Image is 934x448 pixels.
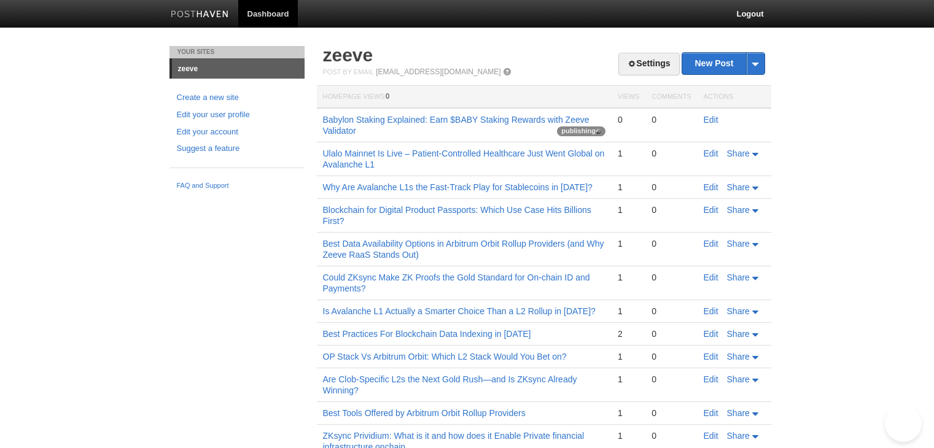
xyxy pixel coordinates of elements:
[618,182,639,193] div: 1
[177,91,297,104] a: Create a new site
[323,68,374,75] span: Post by Email
[177,109,297,122] a: Edit your user profile
[323,329,531,339] a: Best Practices For Blockchain Data Indexing in [DATE]
[618,430,639,441] div: 1
[652,272,691,283] div: 0
[704,149,718,158] a: Edit
[704,306,718,316] a: Edit
[618,53,679,75] a: Settings
[618,272,639,283] div: 1
[652,204,691,215] div: 0
[386,92,390,101] span: 0
[704,408,718,418] a: Edit
[323,352,567,361] a: OP Stack Vs Arbitrum Orbit: Which L2 Stack Would You Bet on?
[645,86,697,109] th: Comments
[557,126,605,136] span: publishing
[704,272,718,282] a: Edit
[727,352,750,361] span: Share
[169,46,305,58] li: Your Sites
[652,328,691,339] div: 0
[704,239,718,249] a: Edit
[704,431,718,441] a: Edit
[727,182,750,192] span: Share
[323,149,605,169] a: Ulalo Mainnet Is Live – Patient-Controlled Healthcare Just Went Global on Avalanche L1
[618,204,639,215] div: 1
[652,114,691,125] div: 0
[323,374,577,395] a: Are Clob-Specific L2s the Next Gold Rush—and Is ZKsync Already Winning?
[323,45,373,65] a: zeeve
[727,239,750,249] span: Share
[727,149,750,158] span: Share
[172,59,305,79] a: zeeve
[727,272,750,282] span: Share
[652,351,691,362] div: 0
[618,238,639,249] div: 1
[652,148,691,159] div: 0
[177,180,297,191] a: FAQ and Support
[727,408,750,418] span: Share
[177,142,297,155] a: Suggest a feature
[652,407,691,419] div: 0
[704,374,718,384] a: Edit
[652,374,691,385] div: 0
[323,306,596,316] a: Is Avalanche L1 Actually a Smarter Choice Than a L2 Rollup in [DATE]?
[323,205,591,226] a: Blockchain for Digital Product Passports: Which Use Case Hits Billions First?
[171,10,229,20] img: Posthaven-bar
[727,431,750,441] span: Share
[177,126,297,139] a: Edit your account
[652,238,691,249] div: 0
[727,374,750,384] span: Share
[682,53,764,74] a: New Post
[618,351,639,362] div: 1
[727,205,750,215] span: Share
[727,329,750,339] span: Share
[652,182,691,193] div: 0
[618,374,639,385] div: 1
[652,430,691,441] div: 0
[704,182,718,192] a: Edit
[323,115,590,136] a: Babylon Staking Explained: Earn $BABY Staking Rewards with Zeeve Validator
[618,407,639,419] div: 1
[618,114,639,125] div: 0
[652,306,691,317] div: 0
[618,306,639,317] div: 1
[323,182,593,192] a: Why Are Avalanche L1s the Fast-Track Play for Stablecoins in [DATE]?
[704,352,718,361] a: Edit
[704,205,718,215] a: Edit
[727,306,750,316] span: Share
[698,86,771,109] th: Actions
[323,272,590,293] a: Could ZKsync Make ZK Proofs the Gold Standard for On-chain ID and Payments?
[618,328,639,339] div: 2
[612,86,645,109] th: Views
[323,408,526,418] a: Best Tools Offered by Arbitrum Orbit Rollup Providers
[704,115,718,125] a: Edit
[596,129,601,134] img: loading-tiny-gray.gif
[376,68,500,76] a: [EMAIL_ADDRESS][DOMAIN_NAME]
[618,148,639,159] div: 1
[885,405,922,442] iframe: Help Scout Beacon - Open
[317,86,612,109] th: Homepage Views
[323,239,604,260] a: Best Data Availability Options in Arbitrum Orbit Rollup Providers (and Why Zeeve RaaS Stands Out)
[704,329,718,339] a: Edit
